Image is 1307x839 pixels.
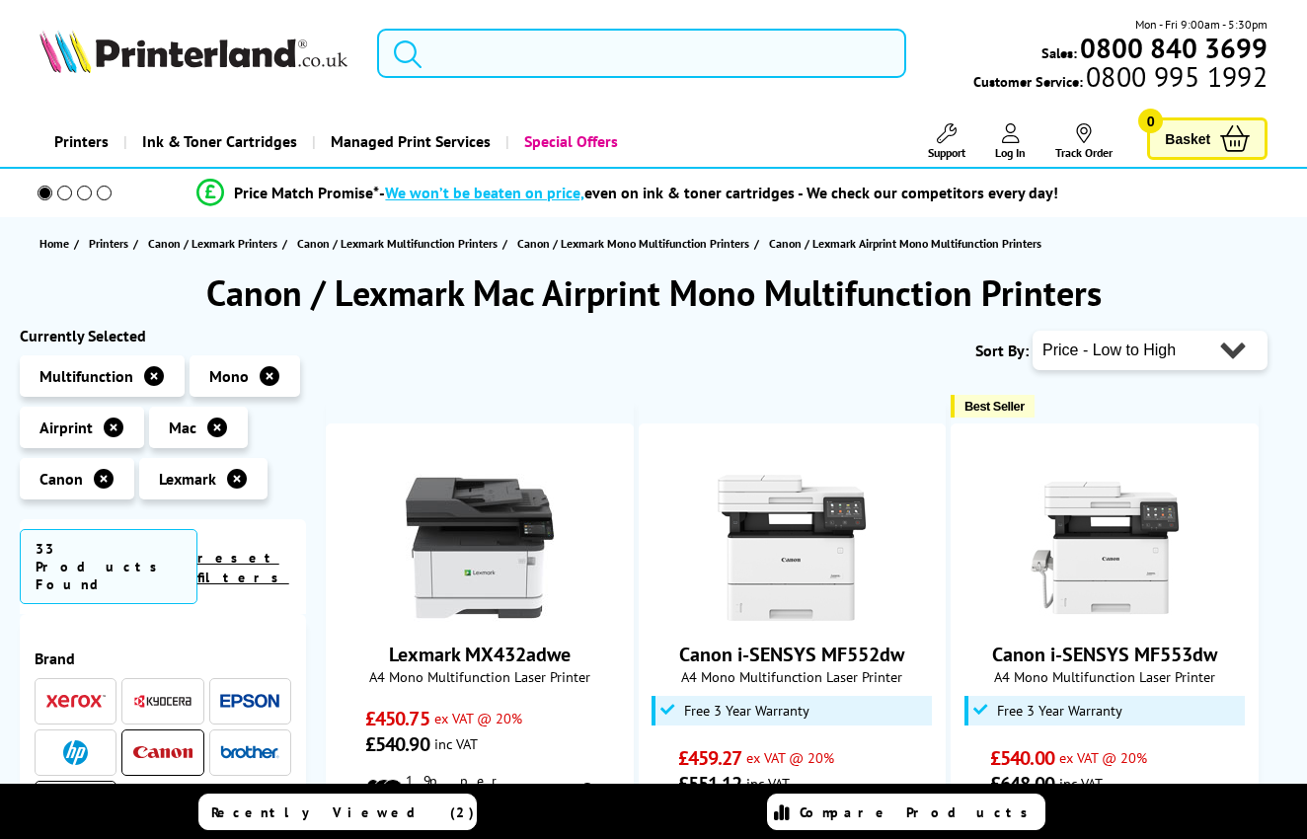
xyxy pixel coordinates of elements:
[142,116,297,167] span: Ink & Toner Cartridges
[684,703,809,719] span: Free 3 Year Warranty
[1147,117,1268,160] a: Basket 0
[20,269,1287,316] h1: Canon / Lexmark Mac Airprint Mono Multifunction Printers
[517,233,749,254] span: Canon / Lexmark Mono Multifunction Printers
[767,794,1045,830] a: Compare Products
[39,469,83,489] span: Canon
[159,469,216,489] span: Lexmark
[1059,748,1147,767] span: ex VAT @ 20%
[365,772,594,807] li: 1.9p per mono page
[385,183,584,202] span: We won’t be beaten on price,
[39,233,74,254] a: Home
[679,642,904,667] a: Canon i-SENSYS MF552dw
[769,236,1041,251] span: Canon / Lexmark Airprint Mono Multifunction Printers
[1077,38,1268,57] a: 0800 840 3699
[995,123,1026,160] a: Log In
[964,399,1025,414] span: Best Seller
[928,145,965,160] span: Support
[312,116,505,167] a: Managed Print Services
[678,745,742,771] span: £459.27
[197,549,289,586] a: reset filters
[89,233,133,254] a: Printers
[800,803,1038,821] span: Compare Products
[1083,67,1268,86] span: 0800 995 1992
[992,642,1217,667] a: Canon i-SENSYS MF553dw
[990,771,1054,797] span: £648.00
[718,474,866,622] img: Canon i-SENSYS MF552dw
[379,183,1058,202] div: - even on ink & toner cartridges - We check our competitors every day!
[39,30,347,73] img: Printerland Logo
[46,740,106,765] a: HP
[198,794,477,830] a: Recently Viewed (2)
[123,116,312,167] a: Ink & Toner Cartridges
[746,774,790,793] span: inc VAT
[39,418,93,437] span: Airprint
[209,366,249,386] span: Mono
[517,233,754,254] a: Canon / Lexmark Mono Multifunction Printers
[20,326,306,345] div: Currently Selected
[1059,774,1103,793] span: inc VAT
[46,694,106,708] img: Xerox
[1055,123,1113,160] a: Track Order
[89,233,128,254] span: Printers
[365,731,429,757] span: £540.90
[961,667,1248,686] span: A4 Mono Multifunction Laser Printer
[46,689,106,714] a: Xerox
[997,703,1122,719] span: Free 3 Year Warranty
[434,734,478,753] span: inc VAT
[234,183,379,202] span: Price Match Promise*
[133,746,192,759] img: Canon
[133,694,192,709] img: Kyocera
[718,606,866,626] a: Canon i-SENSYS MF552dw
[1138,109,1163,133] span: 0
[650,667,936,686] span: A4 Mono Multifunction Laser Printer
[297,233,502,254] a: Canon / Lexmark Multifunction Printers
[63,740,88,765] img: HP
[337,667,623,686] span: A4 Mono Multifunction Laser Printer
[973,67,1268,91] span: Customer Service:
[20,529,197,604] span: 33 Products Found
[39,116,123,167] a: Printers
[389,642,571,667] a: Lexmark MX432adwe
[1135,15,1268,34] span: Mon - Fri 9:00am - 5:30pm
[148,233,277,254] span: Canon / Lexmark Printers
[434,709,522,727] span: ex VAT @ 20%
[220,689,279,714] a: Epson
[220,694,279,709] img: Epson
[406,474,554,622] img: Lexmark MX432adwe
[220,745,279,759] img: Brother
[10,176,1246,210] li: modal_Promise
[678,771,742,797] span: £551.12
[951,395,1035,418] button: Best Seller
[169,418,196,437] span: Mac
[220,740,279,765] a: Brother
[975,341,1029,360] span: Sort By:
[505,116,633,167] a: Special Offers
[365,706,429,731] span: £450.75
[35,648,291,668] span: Brand
[133,689,192,714] a: Kyocera
[148,233,282,254] a: Canon / Lexmark Printers
[1041,43,1077,62] span: Sales:
[133,740,192,765] a: Canon
[39,366,133,386] span: Multifunction
[928,123,965,160] a: Support
[995,145,1026,160] span: Log In
[211,803,475,821] span: Recently Viewed (2)
[1080,30,1268,66] b: 0800 840 3699
[39,30,352,77] a: Printerland Logo
[406,606,554,626] a: Lexmark MX432adwe
[746,748,834,767] span: ex VAT @ 20%
[1031,474,1179,622] img: Canon i-SENSYS MF553dw
[1165,125,1210,152] span: Basket
[297,233,498,254] span: Canon / Lexmark Multifunction Printers
[990,745,1054,771] span: £540.00
[1031,606,1179,626] a: Canon i-SENSYS MF553dw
